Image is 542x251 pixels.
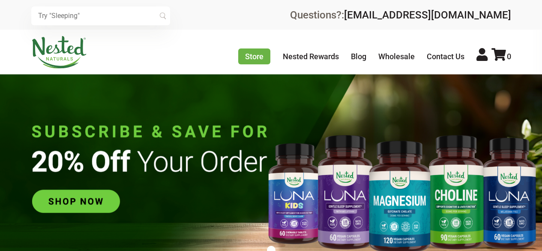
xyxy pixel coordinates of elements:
[378,52,415,61] a: Wholesale
[344,9,511,21] a: [EMAIL_ADDRESS][DOMAIN_NAME]
[290,10,511,20] div: Questions?:
[283,52,339,61] a: Nested Rewards
[507,52,511,61] span: 0
[491,52,511,61] a: 0
[238,48,270,64] a: Store
[427,52,464,61] a: Contact Us
[31,6,170,25] input: Try "Sleeping"
[351,52,366,61] a: Blog
[31,36,87,69] img: Nested Naturals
